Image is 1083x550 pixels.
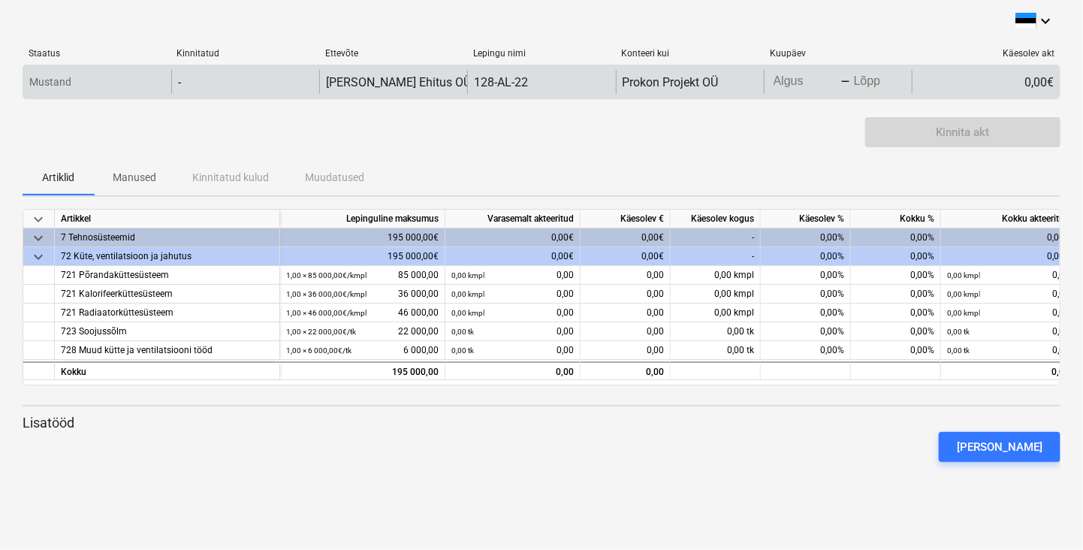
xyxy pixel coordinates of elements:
[451,290,484,298] small: 0,00 kmpl
[671,266,761,285] div: 0,00 kmpl
[671,341,761,360] div: 0,00 tk
[176,48,312,59] div: Kinnitatud
[280,228,445,247] div: 195 000,00€
[29,229,47,247] span: keyboard_arrow_down
[671,322,761,341] div: 0,00 tk
[761,228,851,247] div: 0,00%
[61,341,273,360] div: 728 Muud kütte ja ventilatsiooni tööd
[761,341,851,360] div: 0,00%
[280,210,445,228] div: Lepinguline maksumus
[581,228,671,247] div: 0,00€
[286,266,439,285] div: 85 000,00
[671,247,761,266] div: -
[851,247,941,266] div: 0,00%
[286,328,356,336] small: 1,00 × 22 000,00€ / tk
[851,71,922,92] input: Lõpp
[474,75,528,89] div: 128-AL-22
[947,309,980,317] small: 0,00 kmpl
[581,361,671,380] div: 0,00
[581,304,671,322] div: 0,00
[941,210,1076,228] div: Kokku akteeritud
[451,341,574,360] div: 0,00
[178,75,181,89] div: -
[29,74,71,90] p: Mustand
[761,266,851,285] div: 0,00%
[947,285,1069,304] div: 0,00
[623,75,719,89] div: Prokon Projekt OÜ
[61,285,273,304] div: 721 Kalorifeerküttesüsteem
[941,228,1076,247] div: 0,00€
[451,285,574,304] div: 0,00
[671,210,761,228] div: Käesolev kogus
[451,266,574,285] div: 0,00
[581,266,671,285] div: 0,00
[286,290,367,298] small: 1,00 × 36 000,00€ / kmpl
[286,363,439,382] div: 195 000,00
[851,210,941,228] div: Kokku %
[55,361,280,380] div: Kokku
[286,341,439,360] div: 6 000,00
[473,48,609,59] div: Lepingu nimi
[761,322,851,341] div: 0,00%
[451,346,474,355] small: 0,00 tk
[23,414,1060,432] p: Lisatööd
[771,71,841,92] input: Algus
[947,266,1069,285] div: 0,00
[61,304,273,322] div: 721 Radiaatorküttesüsteem
[939,432,1060,462] button: [PERSON_NAME]
[286,304,439,322] div: 46 000,00
[451,322,574,341] div: 0,00
[286,309,367,317] small: 1,00 × 46 000,00€ / kmpl
[29,248,47,266] span: keyboard_arrow_down
[919,48,1054,59] div: Käesolev akt
[671,304,761,322] div: 0,00 kmpl
[325,48,461,59] div: Ettevõte
[445,228,581,247] div: 0,00€
[851,285,941,304] div: 0,00%
[61,322,273,341] div: 723 Soojussõlm
[286,271,367,280] small: 1,00 × 85 000,00€ / kmpl
[451,309,484,317] small: 0,00 kmpl
[55,210,280,228] div: Artikkel
[41,170,77,186] p: Artiklid
[851,304,941,322] div: 0,00%
[671,285,761,304] div: 0,00 kmpl
[581,322,671,341] div: 0,00
[1036,12,1054,30] i: keyboard_arrow_down
[851,228,941,247] div: 0,00%
[61,266,273,285] div: 721 Põrandaküttesüsteem
[286,322,439,341] div: 22 000,00
[29,210,47,228] span: keyboard_arrow_down
[941,247,1076,266] div: 0,00€
[451,271,484,280] small: 0,00 kmpl
[947,304,1069,322] div: 0,00
[912,70,1060,94] div: 0,00€
[947,290,980,298] small: 0,00 kmpl
[326,75,471,89] div: [PERSON_NAME] Ehitus OÜ
[451,363,574,382] div: 0,00
[761,247,851,266] div: 0,00%
[851,322,941,341] div: 0,00%
[957,437,1042,457] div: [PERSON_NAME]
[451,304,574,322] div: 0,00
[61,247,273,266] div: 72 Küte, ventilatsioon ja jahutus
[286,285,439,304] div: 36 000,00
[445,247,581,266] div: 0,00€
[761,210,851,228] div: Käesolev %
[851,266,941,285] div: 0,00%
[947,341,1069,360] div: 0,00
[851,341,941,360] div: 0,00%
[947,271,980,280] small: 0,00 kmpl
[947,346,970,355] small: 0,00 tk
[581,210,671,228] div: Käesolev €
[286,346,351,355] small: 1,00 × 6 000,00€ / tk
[770,48,906,59] div: Kuupäev
[947,322,1069,341] div: 0,00
[61,228,273,247] div: 7 Tehnosüsteemid
[671,228,761,247] div: -
[581,285,671,304] div: 0,00
[113,170,156,186] p: Manused
[941,361,1076,380] div: 0,00
[947,328,970,336] small: 0,00 tk
[445,210,581,228] div: Varasemalt akteeritud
